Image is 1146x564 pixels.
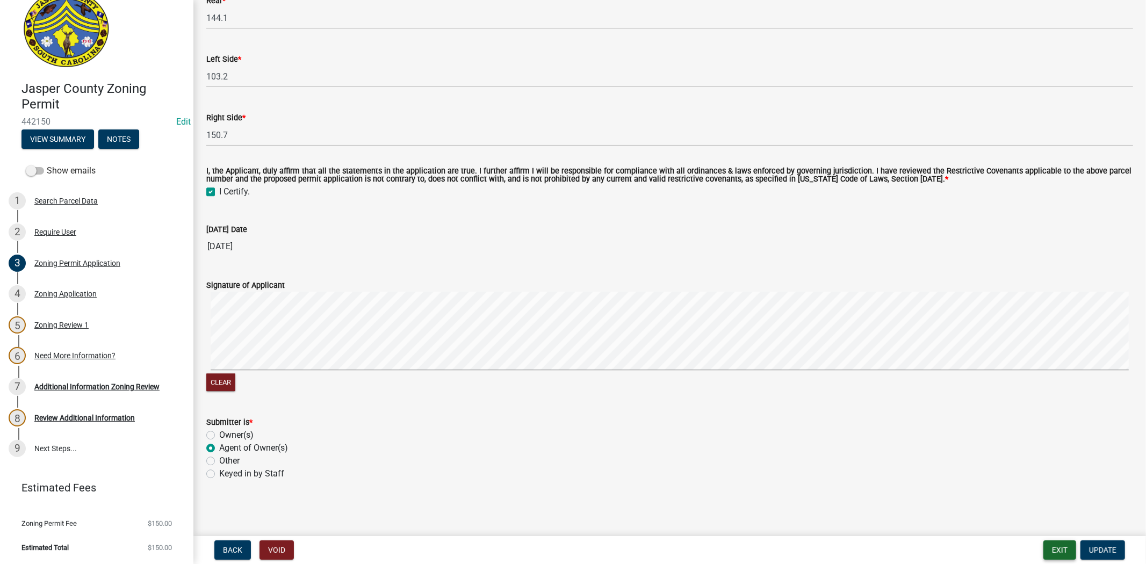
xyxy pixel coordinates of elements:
span: Zoning Permit Fee [21,520,77,527]
a: Edit [176,117,191,127]
span: $150.00 [148,520,172,527]
div: 4 [9,285,26,302]
button: View Summary [21,129,94,149]
wm-modal-confirm: Edit Application Number [176,117,191,127]
label: Agent of Owner(s) [219,442,288,454]
label: Left Side [206,56,241,63]
div: Need More Information? [34,352,116,359]
wm-modal-confirm: Notes [98,135,139,144]
div: 1 [9,192,26,209]
span: 442150 [21,117,172,127]
div: 3 [9,255,26,272]
span: Back [223,546,242,554]
label: Submitter is [206,419,253,426]
button: Void [260,540,294,560]
div: 6 [9,347,26,364]
a: Estimated Fees [9,477,176,498]
div: 8 [9,409,26,426]
h4: Jasper County Zoning Permit [21,81,185,112]
div: Zoning Application [34,290,97,298]
button: Clear [206,373,235,391]
button: Exit [1043,540,1076,560]
div: Zoning Review 1 [34,321,89,329]
div: Review Additional Information [34,414,135,422]
span: $150.00 [148,544,172,551]
label: Signature of Applicant [206,282,285,290]
label: Right Side [206,114,246,122]
div: 9 [9,440,26,457]
span: Estimated Total [21,544,69,551]
label: Other [219,454,240,467]
div: Search Parcel Data [34,197,98,205]
div: Zoning Permit Application [34,259,120,267]
label: Owner(s) [219,429,254,442]
div: 5 [9,316,26,334]
label: I Certify. [219,185,250,198]
label: Show emails [26,164,96,177]
label: Keyed in by Staff [219,467,284,480]
label: I, the Applicant, duly affirm that all the statements in the application are true. I further affi... [206,168,1133,183]
div: Require User [34,228,76,236]
wm-modal-confirm: Summary [21,135,94,144]
button: Back [214,540,251,560]
button: Notes [98,129,139,149]
div: Additional Information Zoning Review [34,383,160,391]
span: Update [1089,546,1116,554]
div: 7 [9,378,26,395]
button: Update [1080,540,1125,560]
label: [DATE] Date [206,226,247,234]
div: 2 [9,223,26,241]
